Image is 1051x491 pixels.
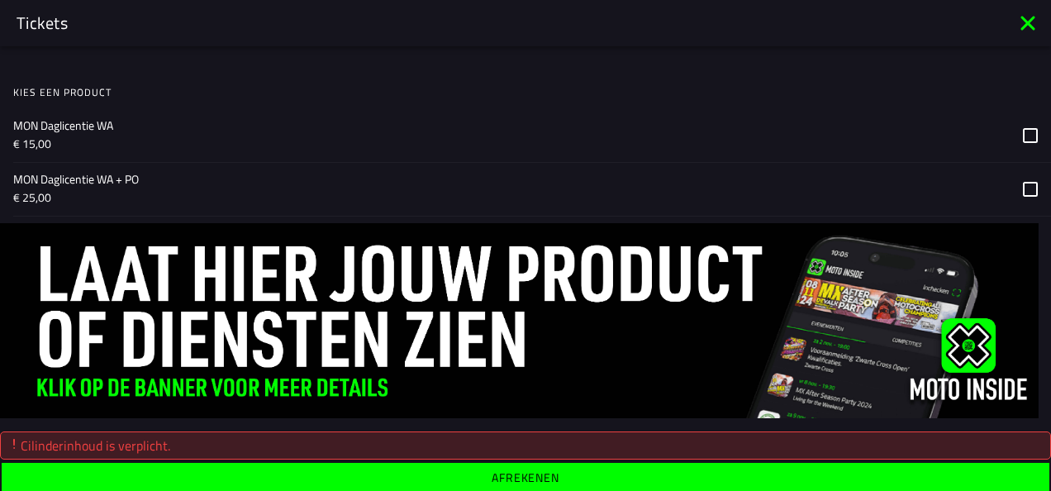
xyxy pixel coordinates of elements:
[13,117,1010,134] p: MON Daglicentie WA
[13,189,1010,206] p: € 25,00
[13,171,1010,188] p: MON Daglicentie WA + PO
[492,469,559,486] font: Afrekenen
[21,436,170,455] font: Cilinderinhoud is verplicht.
[13,84,112,100] ion-text: Kies een product
[13,136,1010,152] p: € 15,00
